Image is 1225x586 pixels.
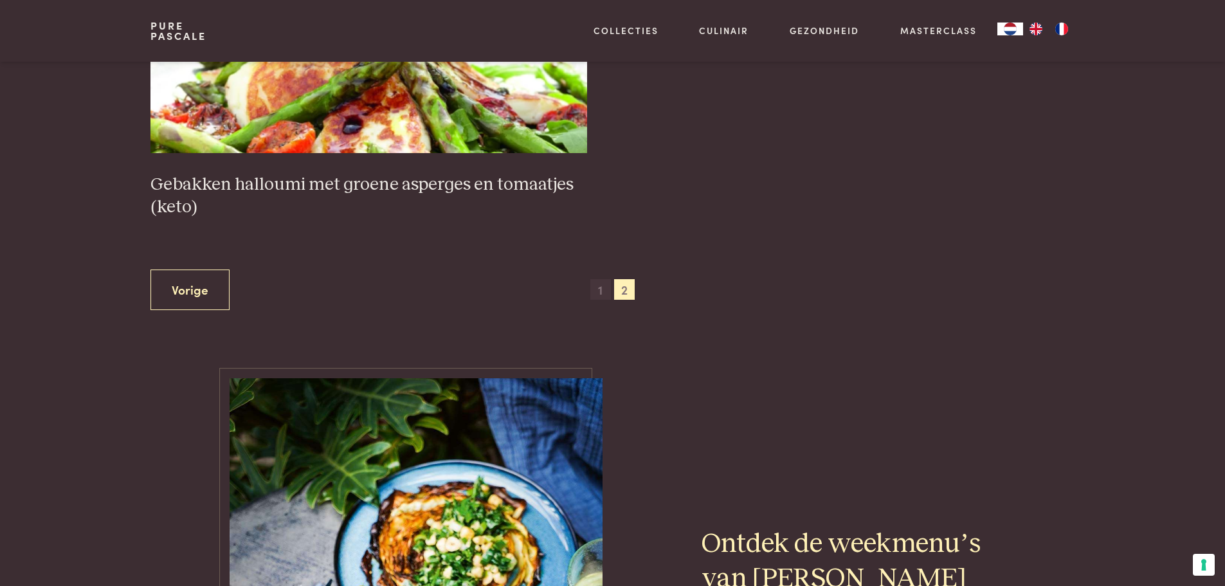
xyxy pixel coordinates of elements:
div: Language [997,23,1023,35]
span: 1 [590,279,611,300]
a: FR [1049,23,1075,35]
a: Masterclass [900,24,977,37]
a: Vorige [150,270,230,310]
a: EN [1023,23,1049,35]
button: Uw voorkeuren voor toestemming voor trackingtechnologieën [1193,554,1215,576]
a: Gezondheid [790,24,859,37]
a: PurePascale [150,21,206,41]
h3: Gebakken halloumi met groene asperges en tomaatjes (keto) [150,174,586,218]
a: Collecties [594,24,658,37]
ul: Language list [1023,23,1075,35]
aside: Language selected: Nederlands [997,23,1075,35]
span: 2 [614,279,635,300]
a: NL [997,23,1023,35]
a: Culinair [699,24,749,37]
